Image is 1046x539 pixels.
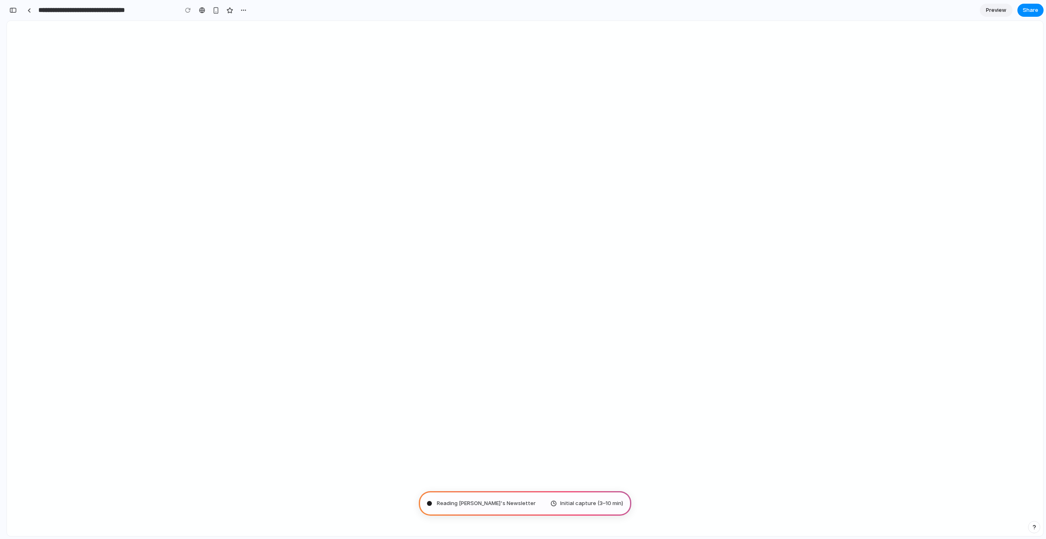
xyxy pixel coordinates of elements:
[986,6,1006,14] span: Preview
[560,499,623,508] span: Initial capture (3–10 min)
[1017,4,1044,17] button: Share
[1023,6,1038,14] span: Share
[437,499,536,508] span: Reading [PERSON_NAME]'s Newsletter
[980,4,1012,17] a: Preview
